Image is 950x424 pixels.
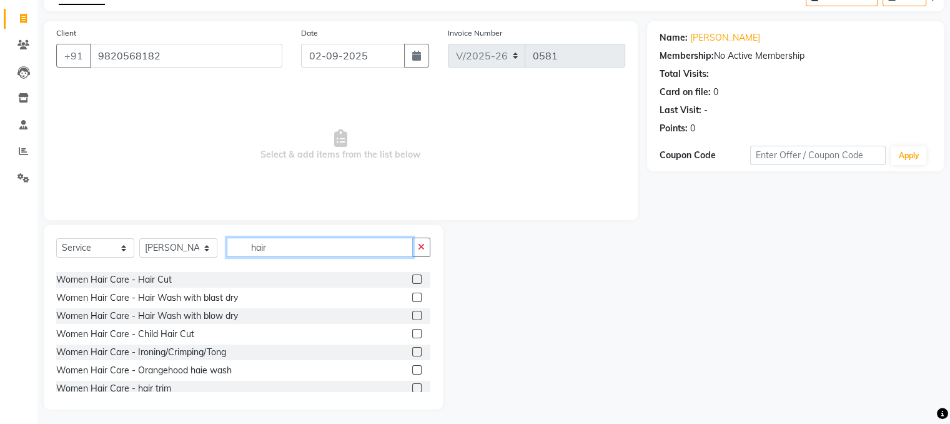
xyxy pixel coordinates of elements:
input: Search or Scan [227,238,413,257]
button: Apply [891,146,926,165]
a: [PERSON_NAME] [690,31,760,44]
div: Women Hair Care - hair trim [56,382,171,395]
button: +91 [56,44,91,68]
div: Women Hair Care - Child Hair Cut [56,328,194,341]
div: Women Hair Care - Orangehood haie wash [56,364,232,377]
div: - [704,104,708,117]
label: Client [56,28,76,39]
input: Enter Offer / Coupon Code [750,146,886,165]
label: Date [301,28,318,39]
div: 0 [713,86,718,99]
label: Invoice Number [448,28,502,39]
div: Last Visit: [660,104,701,117]
div: Coupon Code [660,149,750,162]
div: No Active Membership [660,49,931,63]
div: Total Visits: [660,68,709,81]
div: Women Hair Care - Hair Wash with blast dry [56,291,238,305]
input: Search by Name/Mobile/Email/Code [90,44,282,68]
div: Name: [660,31,688,44]
div: Card on file: [660,86,711,99]
div: Membership: [660,49,714,63]
span: Select & add items from the list below [56,83,625,208]
div: Points: [660,122,688,135]
div: Women Hair Care - Hair Cut [56,273,172,286]
div: Women Hair Care - Ironing/Crimping/Tong [56,346,226,359]
div: Women Hair Care - Hair Wash with blow dry [56,310,238,323]
div: 0 [690,122,695,135]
